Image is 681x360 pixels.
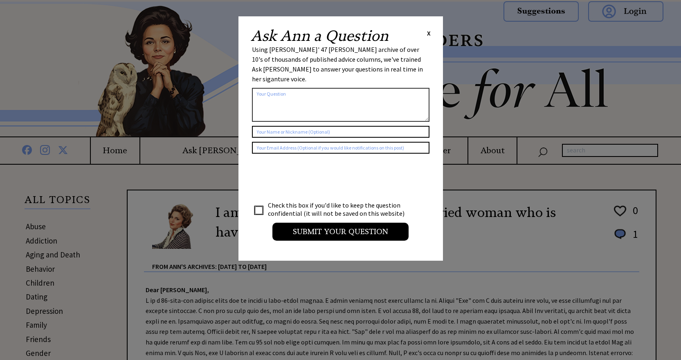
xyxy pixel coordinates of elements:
input: Your Name or Nickname (Optional) [252,126,429,138]
input: Your Email Address (Optional if you would like notifications on this post) [252,142,429,154]
div: Using [PERSON_NAME]' 47 [PERSON_NAME] archive of over 10's of thousands of published advice colum... [252,45,429,84]
td: Check this box if you'd like to keep the question confidential (it will not be saved on this webs... [267,201,412,218]
iframe: reCAPTCHA [252,162,376,194]
span: X [427,29,431,37]
input: Submit your Question [272,223,409,241]
h2: Ask Ann a Question [251,29,389,43]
